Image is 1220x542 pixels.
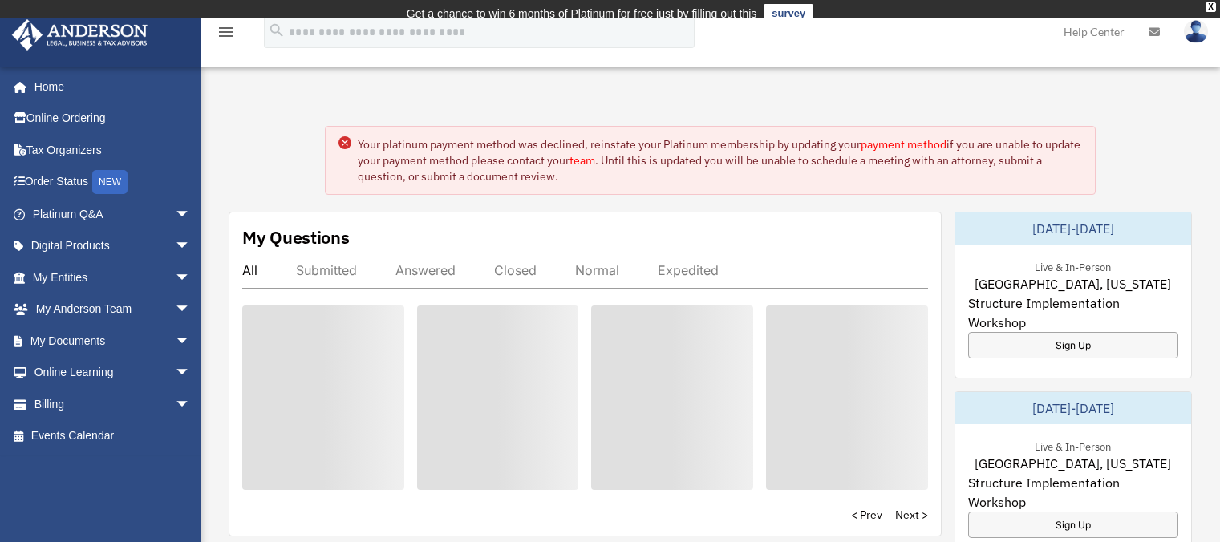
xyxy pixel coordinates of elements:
a: payment method [861,137,946,152]
i: menu [217,22,236,42]
a: Online Learningarrow_drop_down [11,357,215,389]
span: Structure Implementation Workshop [968,473,1178,512]
a: Events Calendar [11,420,215,452]
div: Your platinum payment method was declined, reinstate your Platinum membership by updating your if... [358,136,1082,184]
a: Order StatusNEW [11,166,215,199]
div: NEW [92,170,128,194]
div: [DATE]-[DATE] [955,212,1191,245]
div: My Questions [242,225,350,249]
a: team [569,153,595,168]
a: survey [764,4,813,23]
div: All [242,262,257,278]
span: arrow_drop_down [175,293,207,326]
img: User Pic [1184,20,1208,43]
div: [DATE]-[DATE] [955,392,1191,424]
div: Normal [575,262,619,278]
span: arrow_drop_down [175,325,207,358]
span: arrow_drop_down [175,230,207,263]
a: Online Ordering [11,103,215,135]
span: Structure Implementation Workshop [968,293,1178,332]
a: Tax Organizers [11,134,215,166]
div: Closed [494,262,537,278]
span: [GEOGRAPHIC_DATA], [US_STATE] [975,454,1171,473]
a: Sign Up [968,332,1178,358]
a: Next > [895,507,928,523]
a: Home [11,71,207,103]
div: close [1206,2,1216,12]
a: menu [217,28,236,42]
span: arrow_drop_down [175,388,207,421]
a: My Documentsarrow_drop_down [11,325,215,357]
img: Anderson Advisors Platinum Portal [7,19,152,51]
div: Expedited [658,262,719,278]
a: My Anderson Teamarrow_drop_down [11,293,215,326]
a: Platinum Q&Aarrow_drop_down [11,198,215,230]
a: < Prev [851,507,882,523]
div: Submitted [296,262,357,278]
a: Sign Up [968,512,1178,538]
div: Live & In-Person [1022,437,1124,454]
div: Answered [395,262,456,278]
div: Live & In-Person [1022,257,1124,274]
span: arrow_drop_down [175,261,207,294]
a: Billingarrow_drop_down [11,388,215,420]
span: arrow_drop_down [175,198,207,231]
span: [GEOGRAPHIC_DATA], [US_STATE] [975,274,1171,293]
a: My Entitiesarrow_drop_down [11,261,215,293]
div: Get a chance to win 6 months of Platinum for free just by filling out this [407,4,757,23]
a: Digital Productsarrow_drop_down [11,230,215,262]
i: search [268,22,286,39]
span: arrow_drop_down [175,357,207,390]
